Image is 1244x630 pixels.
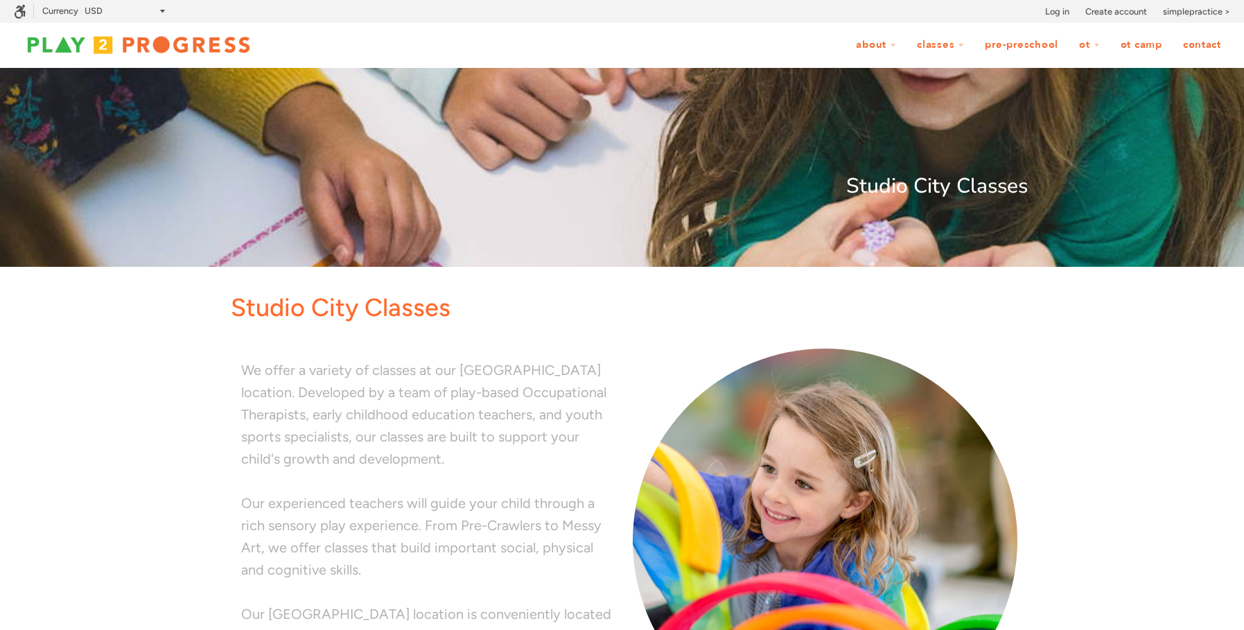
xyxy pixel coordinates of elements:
p: Studio City Classes [231,288,1028,328]
a: OT Camp [1112,32,1171,58]
a: Log in [1045,5,1069,19]
a: Classes [908,32,973,58]
a: Contact [1174,32,1230,58]
a: simplepractice > [1163,5,1230,19]
a: About [847,32,905,58]
p: We offer a variety of classes at our [GEOGRAPHIC_DATA] location. Developed by a team of play-base... [241,359,612,470]
a: OT [1070,32,1109,58]
label: Currency [42,6,78,16]
a: Create account [1085,5,1147,19]
p: Our experienced teachers will guide your child through a rich sensory play experience. From Pre-C... [241,492,612,581]
a: Pre-Preschool [976,32,1067,58]
p: Studio City Classes [217,170,1028,203]
img: Play2Progress logo [14,31,263,59]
